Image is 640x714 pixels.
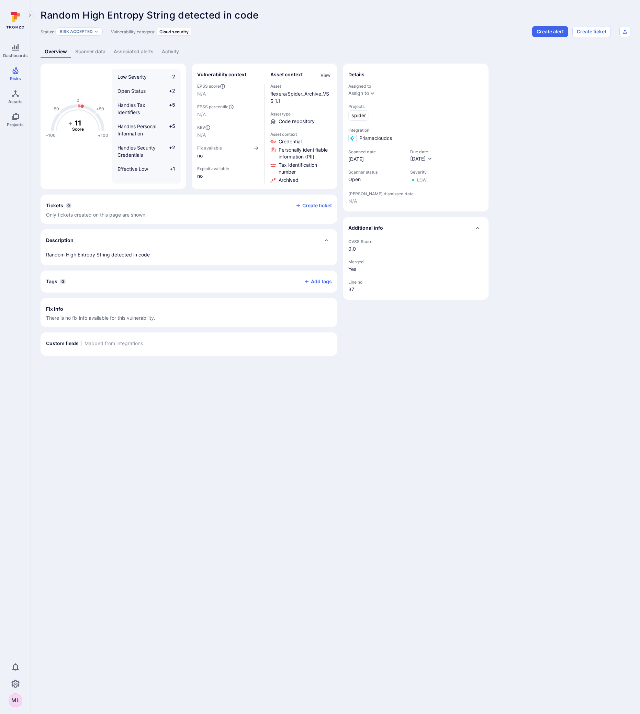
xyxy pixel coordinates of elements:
[197,152,259,159] span: no
[7,122,24,127] span: Projects
[46,306,63,312] h2: Fix info
[410,156,426,162] span: [DATE]
[46,133,56,138] text: -100
[197,111,259,118] span: N/A
[270,91,329,104] a: flexera/Spider_Archive_VSS_1.1
[41,195,337,224] div: Collapse
[319,71,332,78] div: Click to view all asset context details
[110,45,158,58] a: Associated alerts
[46,278,57,285] h2: Tags
[60,279,66,284] span: 0
[162,73,175,80] span: -2
[8,99,23,104] span: Assets
[348,104,483,109] span: Projects
[41,195,337,224] section: tickets card
[351,112,366,119] span: spider
[319,73,332,78] button: View
[41,29,54,34] span: Status:
[279,146,332,160] span: Click to view evidence
[117,123,156,136] span: Handles Personal Information
[41,9,259,21] span: Random High Entropy String detected in code
[348,259,483,264] span: Merged
[158,45,183,58] a: Activity
[279,138,302,145] span: Click to view evidence
[417,177,427,183] div: Low
[9,693,22,707] button: ML
[41,271,337,293] div: Collapse tags
[117,102,145,115] span: Handles Tax Identifiers
[348,198,483,205] span: N/A
[410,149,433,163] div: Due date field
[46,315,332,321] span: There is no fix info available for this vulnerability.
[197,166,229,171] span: Exploit available
[270,84,332,89] span: Asset
[162,165,175,173] span: +1
[117,166,148,172] span: Effective Low
[46,212,147,218] span: Only tickets created on this page are shown.
[157,28,191,36] div: Cloud security
[46,202,63,209] h2: Tickets
[162,144,175,158] span: +2
[85,340,143,347] span: Mapped from integrations
[348,90,369,96] button: Assign to
[348,266,483,273] span: Yes
[197,173,259,179] span: no
[10,76,21,81] span: Risks
[162,123,175,137] span: +5
[270,71,303,78] h2: Asset context
[348,286,483,293] span: 37
[348,128,483,133] span: Integration
[279,177,299,184] span: Click to view evidence
[52,107,59,112] text: -50
[46,237,74,244] h2: Description
[41,45,630,58] div: Vulnerability tabs
[348,279,483,285] span: Line no
[197,90,259,97] span: N/A
[162,87,175,95] span: +2
[343,217,489,300] section: additional info card
[197,104,259,110] span: EPSS percentile
[117,88,146,94] span: Open Status
[41,332,337,356] section: custom fields card
[270,111,332,117] span: Asset type
[279,162,332,175] span: Click to view evidence
[343,64,489,211] section: details card
[348,149,403,154] span: Scanned date
[94,30,98,34] button: Expand dropdown
[41,298,337,327] section: fix info card
[111,29,155,34] span: Vulnerability category:
[410,169,427,175] span: Severity
[41,229,337,251] div: Collapse description
[3,53,28,58] span: Dashboards
[98,133,108,138] text: +100
[410,149,433,154] span: Due date
[299,276,332,287] button: Add tags
[117,74,147,80] span: Low Severity
[27,12,32,18] i: Expand navigation menu
[348,245,483,252] span: 0.0
[197,145,222,151] span: Fix available
[348,156,403,163] span: [DATE]
[348,71,364,78] h2: Details
[197,132,259,139] span: N/A
[348,110,369,121] a: spider
[96,107,104,112] text: +50
[572,26,611,37] button: Create ticket
[117,145,156,158] span: Handles Security Credentials
[370,90,375,96] button: Expand dropdown
[348,169,403,175] span: Scanner status
[68,119,73,127] tspan: +
[279,118,315,125] span: Code repository
[348,224,383,231] h2: Additional info
[46,251,332,258] p: Random High Entropy String detected in code
[71,45,110,58] a: Scanner data
[197,125,259,130] span: KEV
[66,203,71,208] span: 0
[197,71,246,78] h2: Vulnerability context
[26,11,34,19] button: Expand navigation menu
[197,84,259,89] span: EPSS score
[348,191,483,196] span: [PERSON_NAME] dismissed date
[410,156,433,163] button: [DATE]
[348,176,403,183] span: Open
